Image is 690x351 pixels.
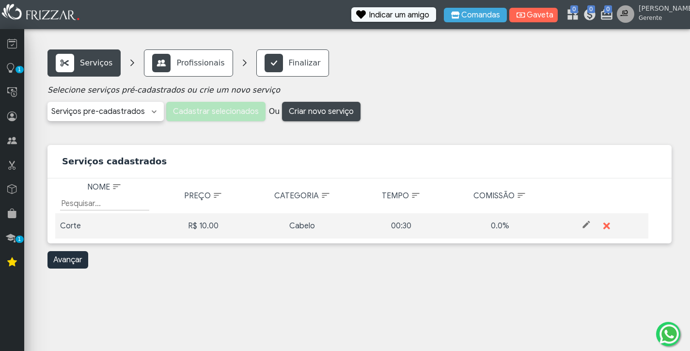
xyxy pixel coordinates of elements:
a: 0 [583,8,593,25]
span: ui-button [608,219,609,233]
button: Gaveta [509,8,558,22]
p: Serviços [80,57,112,69]
span: Criar novo serviço [289,104,354,119]
span: 1 [16,66,24,73]
a: 0 [600,8,610,25]
th: Nome: activate to sort column ascending [55,178,154,213]
span: Comandas [461,11,500,19]
a: Avançar [47,251,88,269]
input: Pesquisar... [60,197,149,210]
a: Serviços [47,49,121,77]
th: Comissão: activate to sort column ascending [451,178,549,213]
div: 00:30 [357,220,446,232]
span: Nome [87,182,110,192]
span: 0 [570,5,578,13]
button: Criar novo serviço [282,102,361,121]
li: Serviços pre-cadastrados [51,106,145,117]
span: Indicar um amigo [369,11,429,19]
span: 0 [604,5,612,13]
img: whatsapp.png [658,322,681,346]
h5: Serviços cadastrados [62,156,167,167]
i: Selecione serviços pré-cadastrados ou crie um novo serviço [47,85,280,95]
th: Preço: activate to sort column ascending [154,178,253,213]
p: Finalizar [289,57,321,69]
span: Comissão [473,191,515,201]
div: Corte [60,220,149,232]
span: [PERSON_NAME] [639,3,682,14]
span: Categoria [274,191,319,201]
button: Indicar um amigo [351,7,436,22]
a: Profissionais [144,49,233,77]
div: Cabelo [258,220,347,232]
button: Comandas [444,8,507,22]
p: Profissionais [176,57,224,69]
a: Finalizar [256,49,329,77]
span: 0 [587,5,595,13]
a: [PERSON_NAME] Gerente [617,5,685,23]
button: ui-button [601,216,615,236]
span: 1 [16,236,24,243]
div: R$ 10.00 [159,220,248,232]
th: Tempo: activate to sort column ascending [352,178,451,213]
span: Gaveta [527,11,551,19]
span: Preço [184,191,211,201]
th: Categoria: activate to sort column ascending [253,178,352,213]
span: Tempo [382,191,409,201]
span: Gerente [639,14,682,22]
div: 0.0% [455,220,545,232]
span: Ou [269,107,280,116]
a: 0 [566,8,576,25]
